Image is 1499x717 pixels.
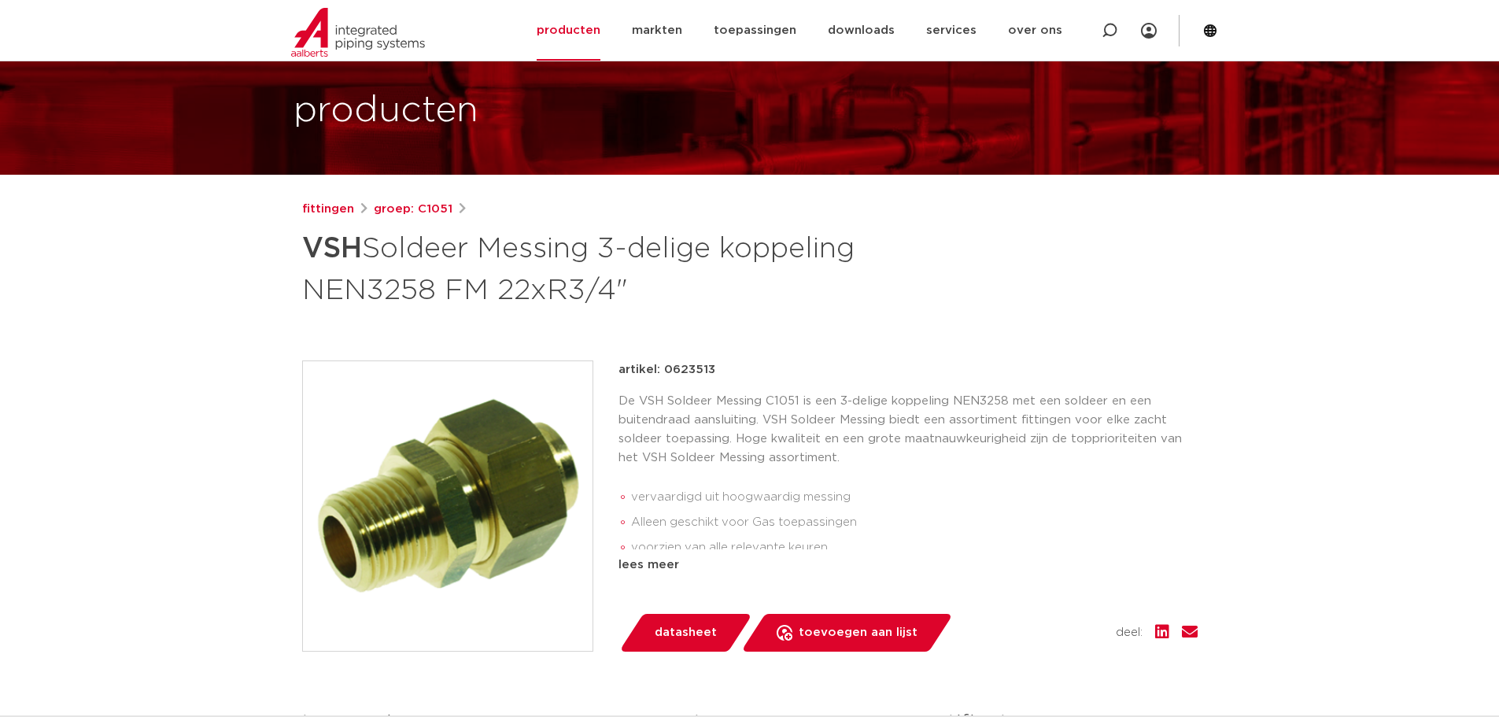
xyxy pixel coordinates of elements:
[374,200,452,219] a: groep: C1051
[302,200,354,219] a: fittingen
[302,235,362,263] strong: VSH
[1116,623,1143,642] span: deel:
[618,360,715,379] p: artikel: 0623513
[303,361,593,651] img: Product Image for VSH Soldeer Messing 3-delige koppeling NEN3258 FM 22xR3/4"
[302,225,893,310] h1: Soldeer Messing 3-delige koppeling NEN3258 FM 22xR3/4"
[618,392,1198,468] p: De VSH Soldeer Messing C1051 is een 3-delige koppeling NEN3258 met een soldeer en een buitendraad...
[655,620,717,645] span: datasheet
[618,614,752,652] a: datasheet
[618,556,1198,575] div: lees meer
[631,485,1198,510] li: vervaardigd uit hoogwaardig messing
[631,510,1198,535] li: Alleen geschikt voor Gas toepassingen
[799,620,917,645] span: toevoegen aan lijst
[631,535,1198,560] li: voorzien van alle relevante keuren
[294,86,478,136] h1: producten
